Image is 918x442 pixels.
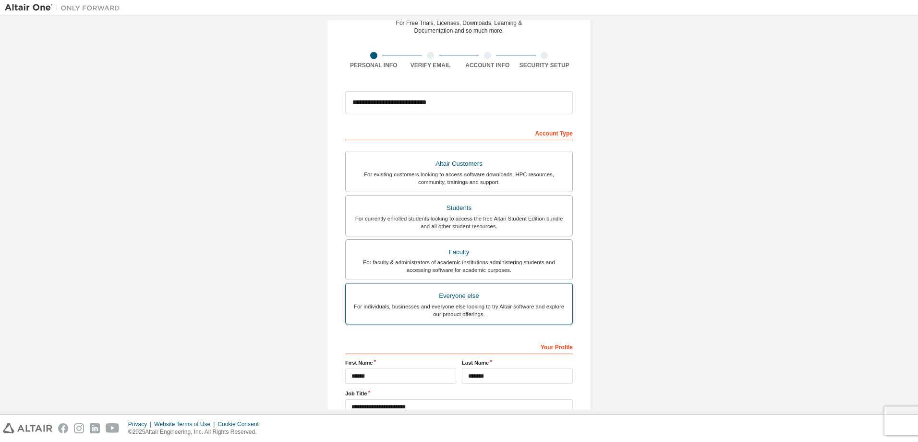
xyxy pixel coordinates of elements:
div: For individuals, businesses and everyone else looking to try Altair software and explore our prod... [351,303,567,318]
label: Job Title [345,390,573,397]
img: instagram.svg [74,423,84,433]
div: Verify Email [402,61,459,69]
p: © 2025 Altair Engineering, Inc. All Rights Reserved. [128,428,265,436]
div: Cookie Consent [217,420,264,428]
img: Altair One [5,3,125,12]
img: youtube.svg [106,423,120,433]
img: facebook.svg [58,423,68,433]
label: First Name [345,359,456,367]
div: Website Terms of Use [154,420,217,428]
div: Students [351,201,567,215]
div: Altair Customers [351,157,567,171]
div: Faculty [351,246,567,259]
div: For faculty & administrators of academic institutions administering students and accessing softwa... [351,258,567,274]
div: For currently enrolled students looking to access the free Altair Student Edition bundle and all ... [351,215,567,230]
div: Privacy [128,420,154,428]
label: Last Name [462,359,573,367]
div: Your Profile [345,339,573,354]
div: Security Setup [516,61,573,69]
div: Account Info [459,61,516,69]
div: Everyone else [351,289,567,303]
img: linkedin.svg [90,423,100,433]
div: Account Type [345,125,573,140]
div: Personal Info [345,61,402,69]
div: For Free Trials, Licenses, Downloads, Learning & Documentation and so much more. [396,19,522,35]
img: altair_logo.svg [3,423,52,433]
div: For existing customers looking to access software downloads, HPC resources, community, trainings ... [351,171,567,186]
